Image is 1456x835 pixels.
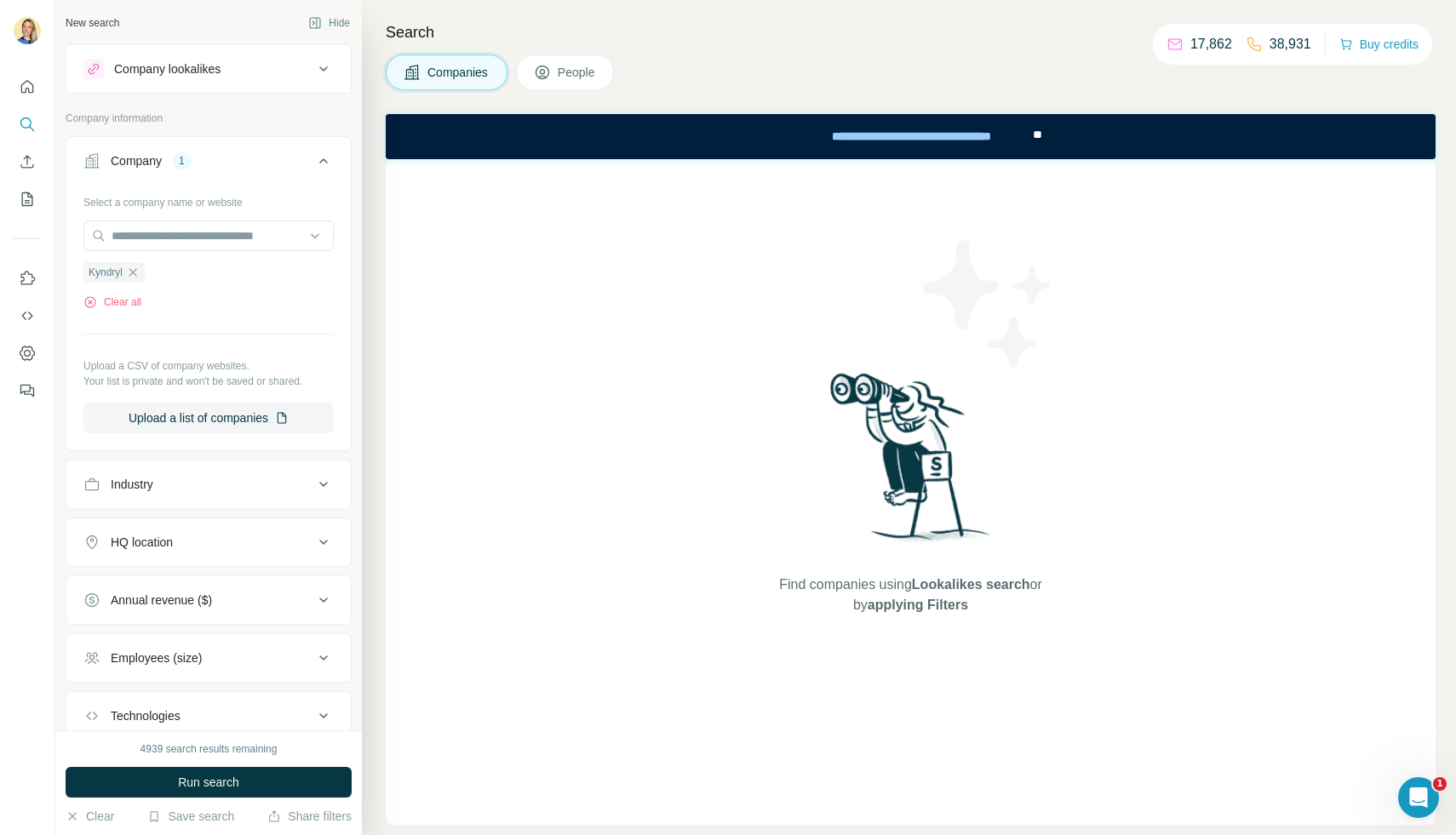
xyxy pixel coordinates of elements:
div: Annual revenue ($) [111,592,212,609]
button: Annual revenue ($) [66,580,351,621]
h4: Search [386,20,1436,44]
span: 1 [1433,777,1447,791]
span: Lookalikes search [912,577,1030,592]
img: Surfe Illustration - Woman searching with binoculars [823,369,1000,558]
div: Technologies [111,707,181,724]
div: 4939 search results remaining [140,741,278,757]
button: Feedback [14,375,41,406]
button: Clear [66,808,114,825]
span: Run search [178,774,239,791]
div: Employees (size) [111,649,202,666]
button: Save search [147,808,234,825]
span: applying Filters [868,598,968,612]
button: Company lookalikes [66,49,351,89]
p: 17,862 [1190,34,1232,54]
div: Select a company name or website [83,188,334,210]
button: My lists [14,184,41,214]
span: Kyndryl [89,265,123,280]
div: Company lookalikes [114,60,221,77]
div: Industry [111,476,153,493]
button: Industry [66,464,351,505]
span: People [558,64,597,81]
div: HQ location [111,534,173,551]
button: Buy credits [1339,32,1419,56]
button: Upload a list of companies [83,403,334,433]
button: Search [14,109,41,140]
button: Technologies [66,695,351,736]
img: Avatar [14,17,41,44]
div: New search [66,15,119,31]
button: Run search [66,767,352,798]
div: Company [111,152,162,169]
iframe: Intercom live chat [1398,777,1439,818]
p: Upload a CSV of company websites. [83,358,334,374]
button: Quick start [14,71,41,102]
span: Find companies using or by [774,575,1046,615]
img: Surfe Illustration - Stars [911,227,1064,380]
button: Hide [296,10,362,36]
button: Share filters [267,808,352,825]
p: Company information [66,111,352,126]
button: Company1 [66,140,351,188]
button: Enrich CSV [14,146,41,177]
iframe: Banner [386,114,1436,159]
button: Use Surfe on LinkedIn [14,263,41,294]
button: Dashboard [14,338,41,369]
span: Companies [427,64,490,81]
div: 1 [172,153,192,169]
button: HQ location [66,522,351,563]
button: Use Surfe API [14,300,41,331]
p: Your list is private and won't be saved or shared. [83,374,334,389]
button: Clear all [83,295,141,310]
button: Employees (size) [66,638,351,678]
p: 38,931 [1270,34,1311,54]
